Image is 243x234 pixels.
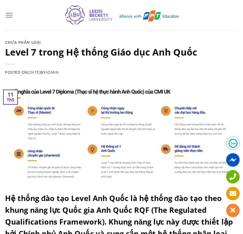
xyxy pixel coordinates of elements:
a: admin [45,70,59,75]
span: Posted on [5,70,40,75]
img: Thạc sĩ Quản trị kinh doanh Quốc tế [63,4,180,26]
h1: Level 7 trong Hệ thống Giáo dục Anh Quốc [5,46,238,58]
a: Chưa phân loại [5,40,41,45]
a: Menu [5,7,13,23]
span: by [40,70,58,75]
a: [DATE] [28,70,40,75]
